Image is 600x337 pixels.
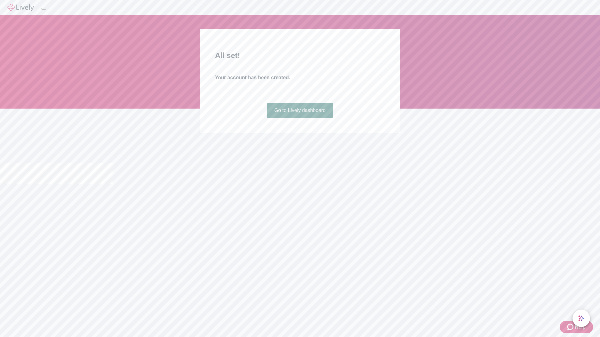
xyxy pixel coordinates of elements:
[575,323,586,331] span: Help
[567,323,575,331] svg: Zendesk support icon
[7,4,34,11] img: Lively
[560,321,593,333] button: Zendesk support iconHelp
[572,310,590,327] button: chat
[267,103,333,118] a: Go to Lively dashboard
[41,8,46,10] button: Log out
[215,74,385,81] h4: Your account has been created.
[578,315,584,321] svg: Lively AI Assistant
[215,50,385,61] h2: All set!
